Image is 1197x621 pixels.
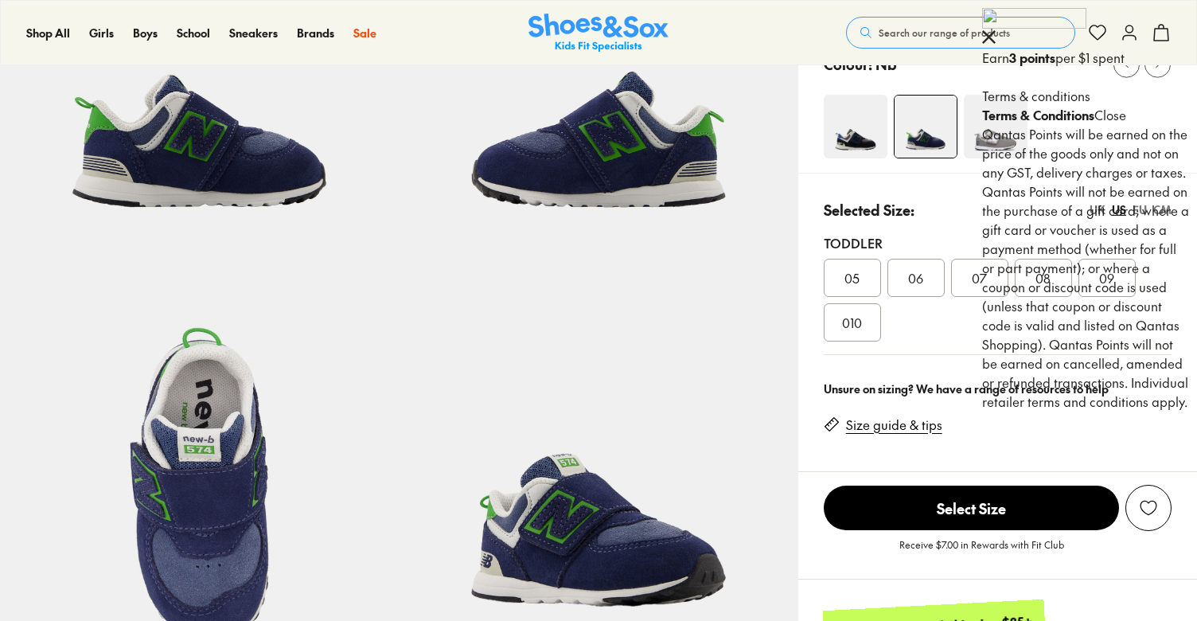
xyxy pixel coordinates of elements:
[824,199,914,221] p: Selected Size:
[528,14,669,53] img: SNS_Logo_Responsive.svg
[982,87,1090,104] a: Terms & conditions
[982,106,1094,123] strong: Terms & Conditions
[824,485,1119,531] button: Select Size
[1009,49,1055,66] strong: 3 points
[528,14,669,53] a: Shoes & Sox
[824,381,1172,397] div: Unsure on sizing? We have a range of resources to help
[353,25,376,41] a: Sale
[824,95,887,158] img: 4-551091_1
[846,17,1075,49] button: Search our range of products
[964,95,1027,158] img: 4-486130_1
[972,268,987,287] span: 07
[1094,106,1126,123] a: Close
[133,25,158,41] a: Boys
[26,25,70,41] a: Shop All
[89,25,114,41] a: Girls
[824,486,1119,530] span: Select Size
[982,124,1189,411] p: Qantas Points will be earned on the price of the goods only and not on any GST, delivery charges ...
[908,268,923,287] span: 06
[899,537,1064,566] p: Receive $7.00 in Rewards with Fit Club
[895,96,957,158] img: 4-551097_1
[177,25,210,41] a: School
[879,25,1010,40] span: Search our range of products
[1125,485,1172,531] button: Add to Wishlist
[842,313,862,332] span: 010
[844,268,860,287] span: 05
[297,25,334,41] a: Brands
[824,233,1172,252] div: Toddler
[229,25,278,41] a: Sneakers
[846,416,942,434] a: Size guide & tips
[982,67,1086,86] button: LOG IN TO EARN
[982,48,1189,67] p: Earn per $1 spent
